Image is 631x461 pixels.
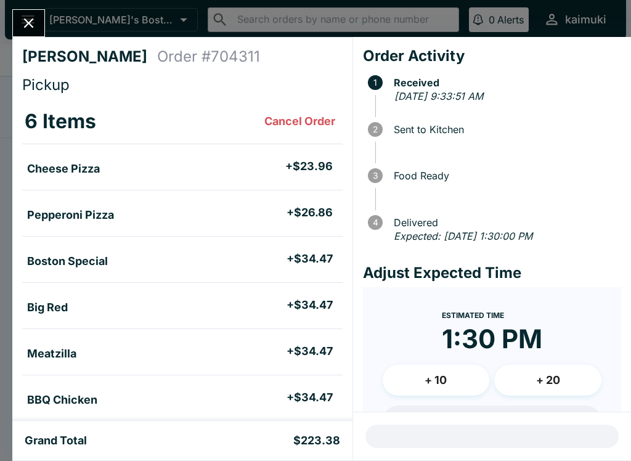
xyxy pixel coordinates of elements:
[259,109,340,134] button: Cancel Order
[372,218,378,227] text: 4
[442,311,504,320] span: Estimated Time
[157,47,260,66] h4: Order # 704311
[373,78,377,88] text: 1
[22,99,343,421] table: orders table
[285,159,333,174] h5: + $23.96
[293,433,340,448] h5: $223.38
[27,393,97,407] h5: BBQ Chicken
[394,230,532,242] em: Expected: [DATE] 1:30:00 PM
[394,90,483,102] em: [DATE] 9:33:51 AM
[22,47,157,66] h4: [PERSON_NAME]
[22,76,70,94] span: Pickup
[388,124,621,135] span: Sent to Kitchen
[287,205,333,220] h5: + $26.86
[373,124,378,134] text: 2
[287,298,333,312] h5: + $34.47
[388,217,621,228] span: Delivered
[25,433,87,448] h5: Grand Total
[383,365,490,396] button: + 10
[27,254,108,269] h5: Boston Special
[27,208,114,222] h5: Pepperoni Pizza
[287,390,333,405] h5: + $34.47
[442,323,542,355] time: 1:30 PM
[388,170,621,181] span: Food Ready
[27,300,68,315] h5: Big Red
[27,346,76,361] h5: Meatzilla
[388,77,621,88] span: Received
[287,251,333,266] h5: + $34.47
[13,10,44,36] button: Close
[27,161,100,176] h5: Cheese Pizza
[25,109,96,134] h3: 6 Items
[363,47,621,65] h4: Order Activity
[287,344,333,359] h5: + $34.47
[373,171,378,181] text: 3
[363,264,621,282] h4: Adjust Expected Time
[494,365,601,396] button: + 20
